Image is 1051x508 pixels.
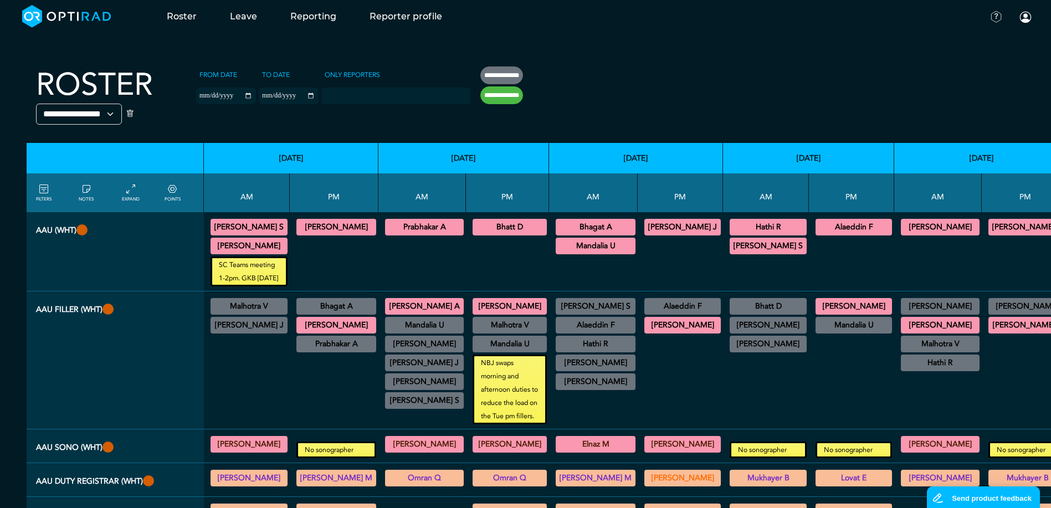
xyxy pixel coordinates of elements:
[556,298,635,315] div: Breast 08:00 - 11:00
[204,173,290,212] th: AM
[903,471,978,485] summary: [PERSON_NAME]
[212,239,286,253] summary: [PERSON_NAME]
[557,375,634,388] summary: [PERSON_NAME]
[211,317,288,333] div: General CT/General MRI/General XR 11:30 - 13:30
[557,438,634,451] summary: Elnaz M
[385,392,464,409] div: General CT/General MRI/General XR 10:00 - 12:00
[385,219,464,235] div: CT Trauma & Urgent/MRI Trauma & Urgent 08:30 - 13:30
[378,143,549,173] th: [DATE]
[79,183,94,203] a: show/hide notes
[556,373,635,390] div: ImE Lead till 1/4/2026 11:30 - 15:30
[809,173,894,212] th: PM
[557,356,634,370] summary: [PERSON_NAME]
[644,298,721,315] div: General US 13:00 - 16:30
[387,438,462,451] summary: [PERSON_NAME]
[298,337,375,351] summary: Prabhakar A
[474,337,545,351] summary: Mandalia U
[731,471,805,485] summary: Mukhayer B
[298,319,375,332] summary: [PERSON_NAME]
[556,470,635,486] div: Various levels of experience 08:30 - 13:30
[644,470,721,486] div: Exact role to be defined 13:30 - 18:30
[816,298,892,315] div: CT Trauma & Urgent/MRI Trauma & Urgent 13:30 - 18:30
[730,470,807,486] div: Various levels of experience 08:30 - 13:30
[731,337,805,351] summary: [PERSON_NAME]
[204,143,378,173] th: [DATE]
[296,470,376,486] div: Exact role to be defined 13:30 - 18:30
[903,356,978,370] summary: Hathi R
[817,300,890,313] summary: [PERSON_NAME]
[387,471,462,485] summary: Omran Q
[903,300,978,313] summary: [PERSON_NAME]
[296,336,376,352] div: CT Cardiac 13:30 - 17:00
[212,438,286,451] summary: [PERSON_NAME]
[556,336,635,352] div: US General Paediatric 09:30 - 13:00
[901,298,980,315] div: CT Trauma & Urgent/MRI Trauma & Urgent 08:30 - 13:30
[385,373,464,390] div: CT Neuro/CT Head & Neck/MRI Neuro/MRI Head & Neck/XR Head & Neck 09:30 - 14:00
[298,220,375,234] summary: [PERSON_NAME]
[730,298,807,315] div: CT Trauma & Urgent/MRI Trauma & Urgent 08:30 - 13:30
[298,443,375,456] small: No sonographer
[556,219,635,235] div: CT Trauma & Urgent/MRI Trauma & Urgent 08:30 - 13:30
[644,436,721,453] div: General US 13:30 - 18:30
[556,238,635,254] div: CT Trauma & Urgent/MRI Trauma & Urgent 08:30 - 13:30
[556,355,635,371] div: General CT/General MRI/General XR 10:00 - 12:00
[27,291,204,429] th: AAU FILLER (WHT)
[557,337,634,351] summary: Hathi R
[644,317,721,333] div: CT Trauma & Urgent/MRI Trauma & Urgent 13:30 - 18:30
[556,436,635,453] div: General US 08:30 - 13:00
[211,219,288,235] div: CT Trauma & Urgent/MRI Trauma & Urgent 08:30 - 13:00
[378,173,466,212] th: AM
[290,173,378,212] th: PM
[816,317,892,333] div: CT Trauma & Urgent/MRI Trauma & Urgent 13:30 - 18:30
[646,220,719,234] summary: [PERSON_NAME] J
[723,173,809,212] th: AM
[731,300,805,313] summary: Bhatt D
[385,298,464,315] div: CT Trauma & Urgent/MRI Trauma & Urgent 08:30 - 13:30
[557,220,634,234] summary: Bhagat A
[644,219,721,235] div: CT Trauma & Urgent/MRI Trauma & Urgent 13:30 - 18:30
[817,471,890,485] summary: Lovat E
[387,319,462,332] summary: Mandalia U
[901,336,980,352] div: General CT/General MRI/General XR 09:30 - 11:30
[27,463,204,497] th: AAU Duty Registrar (WHT)
[211,470,288,486] div: Various levels of experience 08:30 - 13:30
[211,298,288,315] div: General US/US Diagnostic MSK/US Gynaecology/US Interventional H&N/US Interventional MSK/US Interv...
[296,317,376,333] div: CT Trauma & Urgent/MRI Trauma & Urgent 13:30 - 18:30
[473,470,547,486] div: Exact role to be defined 13:30 - 18:30
[298,300,375,313] summary: Bhagat A
[385,470,464,486] div: Various levels of experience 08:30 - 13:30
[730,336,807,352] div: General US 09:00 - 12:00
[387,337,462,351] summary: [PERSON_NAME]
[387,300,462,313] summary: [PERSON_NAME] A
[816,470,892,486] div: Exact role to be defined 13:30 - 18:30
[27,429,204,463] th: AAU Sono (WHT)
[321,66,383,83] label: Only Reporters
[549,143,723,173] th: [DATE]
[473,436,547,453] div: General US 13:30 - 18:30
[474,319,545,332] summary: Malhotra V
[259,66,293,83] label: To date
[387,220,462,234] summary: Prabhakar A
[387,375,462,388] summary: [PERSON_NAME]
[817,443,890,456] small: No sonographer
[473,298,547,315] div: CT Trauma & Urgent/MRI Trauma & Urgent 13:30 - 18:30
[816,219,892,235] div: CT Trauma & Urgent/MRI Trauma & Urgent 13:30 - 18:30
[196,66,240,83] label: From date
[474,220,545,234] summary: Bhatt D
[36,183,52,203] a: FILTERS
[557,471,634,485] summary: [PERSON_NAME] M
[473,317,547,333] div: CT Trauma & Urgent/MRI Trauma & Urgent 13:30 - 18:30
[730,317,807,333] div: Off Site 08:30 - 13:30
[730,238,807,254] div: CT Trauma & Urgent/MRI Trauma & Urgent 08:30 - 13:30
[646,319,719,332] summary: [PERSON_NAME]
[474,471,545,485] summary: Omran Q
[474,438,545,451] summary: [PERSON_NAME]
[646,471,719,485] summary: [PERSON_NAME]
[557,319,634,332] summary: Alaeddin F
[731,443,805,456] small: No sonographer
[322,89,378,99] input: null
[387,356,462,370] summary: [PERSON_NAME] J
[212,300,286,313] summary: Malhotra V
[296,298,376,315] div: General CT/General MRI/General XR 13:30 - 15:00
[903,337,978,351] summary: Malhotra V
